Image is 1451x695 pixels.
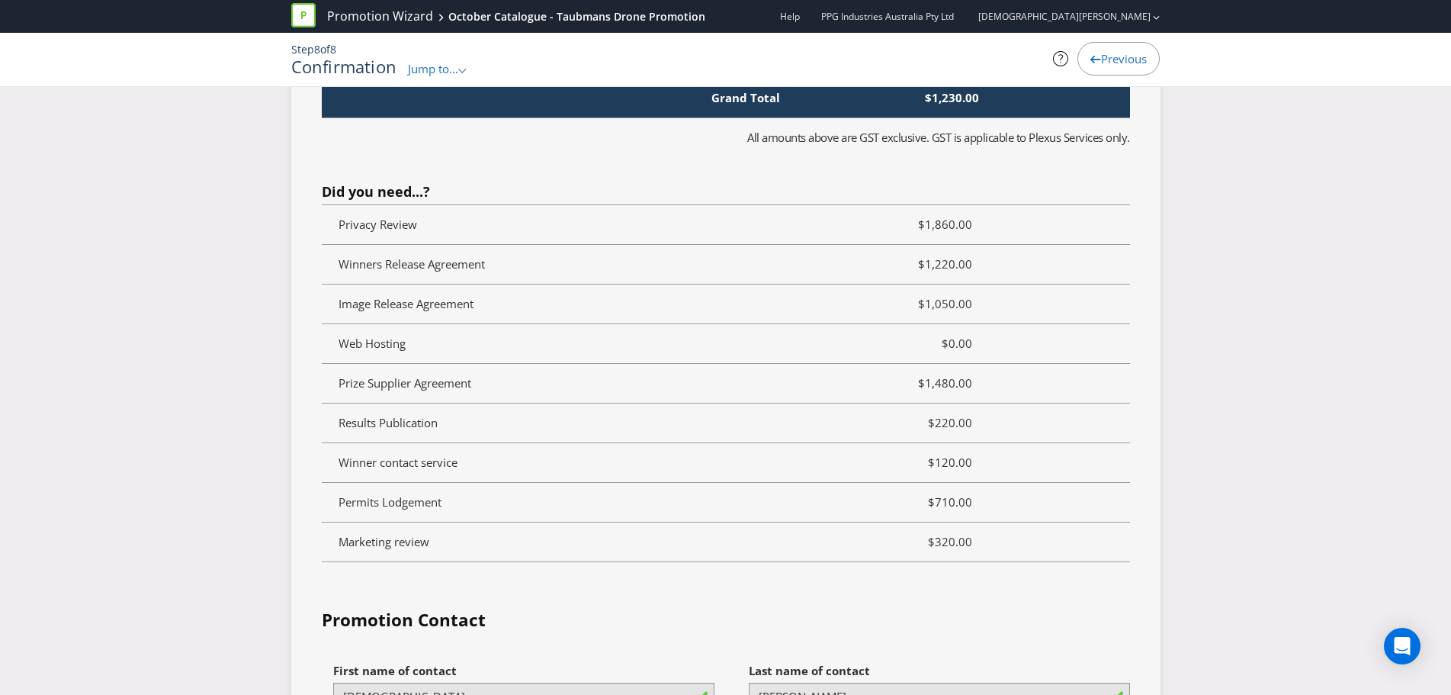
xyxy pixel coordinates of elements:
[291,42,314,56] span: Step
[339,494,441,510] span: Permits Lodgement
[327,8,433,25] a: Promotion Wizard
[855,294,984,313] span: $1,050.00
[339,296,474,311] span: Image Release Agreement
[339,217,417,232] span: Privacy Review
[448,9,705,24] div: October Catalogue - Taubmans Drone Promotion
[408,61,458,76] span: Jump to...
[855,533,984,551] span: $320.00
[855,413,984,432] span: $220.00
[291,57,397,76] h1: Confirmation
[339,415,438,430] span: Results Publication
[339,336,406,351] span: Web Hosting
[855,334,984,352] span: $0.00
[747,130,1130,145] span: All amounts above are GST exclusive. GST is applicable to Plexus Services only.
[855,255,984,273] span: $1,220.00
[855,493,984,511] span: $710.00
[322,608,486,632] legend: Promotion Contact
[963,10,1151,23] a: [DEMOGRAPHIC_DATA][PERSON_NAME]
[339,534,429,549] span: Marketing review
[320,42,330,56] span: of
[855,215,984,233] span: $1,860.00
[339,375,471,391] span: Prize Supplier Agreement
[322,185,1130,200] h4: Did you need...?
[330,42,336,56] span: 8
[821,10,954,23] span: PPG Industries Australia Pty Ltd
[855,374,984,392] span: $1,480.00
[855,453,984,471] span: $120.00
[339,455,457,470] span: Winner contact service
[1384,628,1421,664] div: Open Intercom Messenger
[339,256,485,272] span: Winners Release Agreement
[314,42,320,56] span: 8
[333,663,457,678] span: First name of contact
[1101,51,1147,66] span: Previous
[780,10,800,23] a: Help
[749,663,870,678] span: Last name of contact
